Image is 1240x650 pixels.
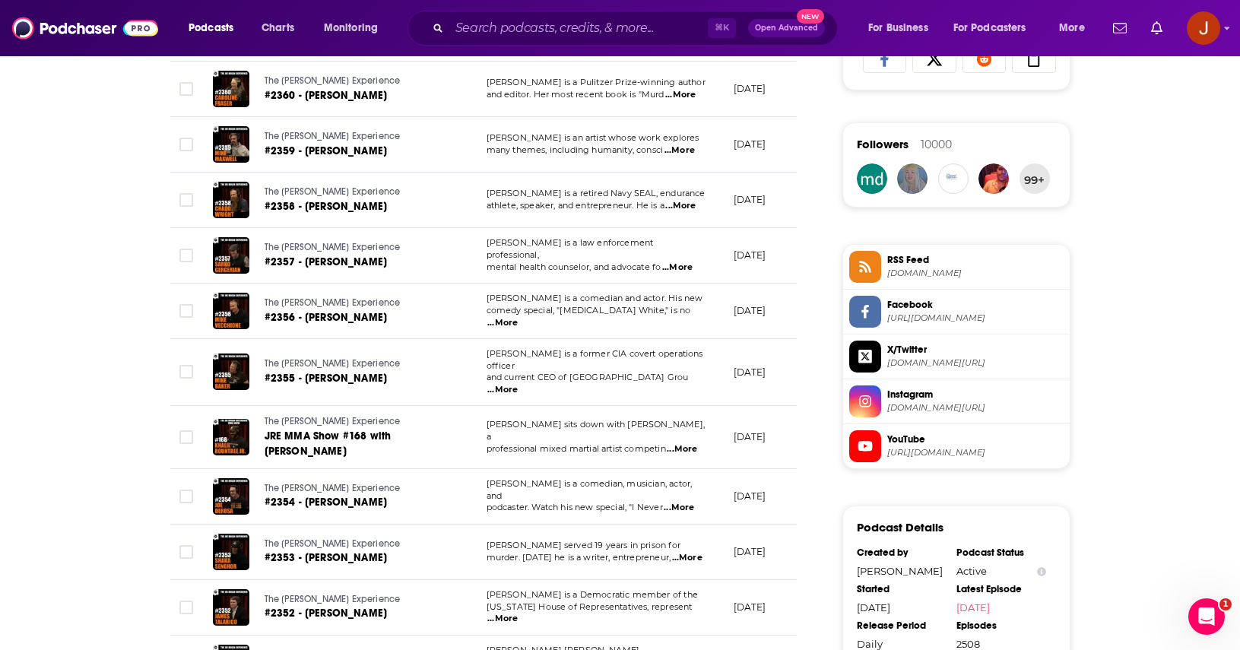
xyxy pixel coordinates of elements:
[487,419,705,442] span: [PERSON_NAME] sits down with [PERSON_NAME], a
[265,186,401,197] span: The [PERSON_NAME] Experience
[265,538,401,549] span: The [PERSON_NAME] Experience
[487,384,518,396] span: ...More
[487,262,661,272] span: mental health counselor, and advocate fo
[265,430,392,458] span: JRE MMA Show #168 with [PERSON_NAME]
[1188,598,1225,635] iframe: Intercom live chat
[265,255,388,268] span: #2357 - [PERSON_NAME]
[887,433,1064,446] span: YouTube
[956,601,1046,614] a: [DATE]
[265,607,388,620] span: #2352 - [PERSON_NAME]
[849,385,1064,417] a: Instagram[DOMAIN_NAME][URL]
[265,255,446,270] a: #2357 - [PERSON_NAME]
[887,298,1064,312] span: Facebook
[912,44,956,73] a: Share on X/Twitter
[262,17,294,39] span: Charts
[179,82,193,96] span: Toggle select row
[265,371,446,386] a: #2355 - [PERSON_NAME]
[849,430,1064,462] a: YouTube[URL][DOMAIN_NAME]
[857,163,887,194] img: mdsorob711
[449,16,708,40] input: Search podcasts, credits, & more...
[265,358,401,369] span: The [PERSON_NAME] Experience
[487,552,671,563] span: murder. [DATE] he is a writer, entrepreneur,
[265,310,446,325] a: #2356 - [PERSON_NAME]
[1107,15,1133,41] a: Show notifications dropdown
[734,82,766,95] p: [DATE]
[956,638,1046,650] div: 2508
[265,482,446,496] a: The [PERSON_NAME] Experience
[179,365,193,379] span: Toggle select row
[734,304,766,317] p: [DATE]
[487,200,664,211] span: athlete, speaker, and entrepreneur. He is a
[857,601,947,614] div: [DATE]
[179,490,193,503] span: Toggle select row
[938,163,969,194] img: mindmingles
[265,372,388,385] span: #2355 - [PERSON_NAME]
[887,402,1064,414] span: instagram.com/joerogan
[487,77,706,87] span: [PERSON_NAME] is a Pulitzer Prize-winning author
[252,16,303,40] a: Charts
[179,430,193,444] span: Toggle select row
[748,19,825,37] button: Open AdvancedNew
[179,545,193,559] span: Toggle select row
[1020,163,1050,194] button: 99+
[662,262,693,274] span: ...More
[487,372,689,382] span: and current CEO of [GEOGRAPHIC_DATA] Grou
[487,443,666,454] span: professional mixed martial artist competin
[665,200,696,212] span: ...More
[963,44,1007,73] a: Share on Reddit
[487,144,664,155] span: many themes, including humanity, consci
[921,138,952,151] div: 10000
[487,237,654,260] span: [PERSON_NAME] is a law enforcement professional,
[849,251,1064,283] a: RSS Feed[DOMAIN_NAME]
[422,11,852,46] div: Search podcasts, credits, & more...
[487,478,693,501] span: [PERSON_NAME] is a comedian, musician, actor, and
[265,199,446,214] a: #2358 - [PERSON_NAME]
[1012,44,1056,73] a: Copy Link
[487,305,691,315] span: comedy special, "[MEDICAL_DATA] White," is no
[887,447,1064,458] span: https://www.youtube.com/@joerogan
[887,312,1064,324] span: https://www.facebook.com/JOEROGAN
[943,16,1048,40] button: open menu
[265,89,388,102] span: #2360 - [PERSON_NAME]
[265,242,401,252] span: The [PERSON_NAME] Experience
[265,357,446,371] a: The [PERSON_NAME] Experience
[664,502,694,514] span: ...More
[265,130,446,144] a: The [PERSON_NAME] Experience
[178,16,253,40] button: open menu
[487,132,699,143] span: [PERSON_NAME] is an artist whose work explores
[897,163,928,194] img: eybiii
[189,17,233,39] span: Podcasts
[863,44,907,73] a: Share on Facebook
[1187,11,1220,45] img: User Profile
[265,429,447,459] a: JRE MMA Show #168 with [PERSON_NAME]
[978,163,1009,194] img: dikshant12
[487,188,706,198] span: [PERSON_NAME] is a retired Navy SEAL, endurance
[887,253,1064,267] span: RSS Feed
[857,620,947,632] div: Release Period
[487,293,703,303] span: [PERSON_NAME] is a comedian and actor. His new
[956,583,1046,595] div: Latest Episode
[265,296,446,310] a: The [PERSON_NAME] Experience
[265,606,446,621] a: #2352 - [PERSON_NAME]
[857,638,947,650] div: Daily
[887,388,1064,401] span: Instagram
[887,343,1064,357] span: X/Twitter
[734,366,766,379] p: [DATE]
[265,200,388,213] span: #2358 - [PERSON_NAME]
[179,601,193,614] span: Toggle select row
[487,589,698,600] span: [PERSON_NAME] is a Democratic member of the
[1037,566,1046,577] button: Show Info
[956,620,1046,632] div: Episodes
[672,552,702,564] span: ...More
[265,144,388,157] span: #2359 - [PERSON_NAME]
[887,268,1064,279] span: feeds.megaphone.fm
[734,430,766,443] p: [DATE]
[265,75,446,88] a: The [PERSON_NAME] Experience
[665,89,696,101] span: ...More
[487,348,703,371] span: [PERSON_NAME] is a former CIA covert operations officer
[487,540,680,550] span: [PERSON_NAME] served 19 years in prison for
[734,249,766,262] p: [DATE]
[953,17,1026,39] span: For Podcasters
